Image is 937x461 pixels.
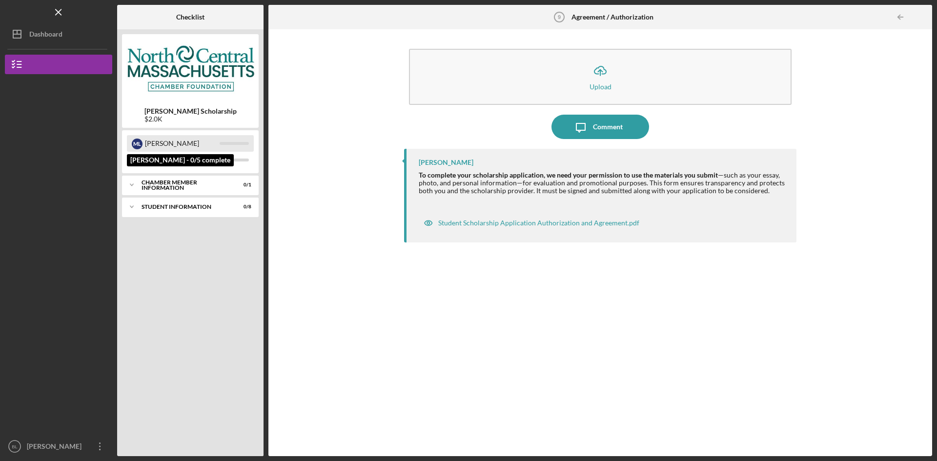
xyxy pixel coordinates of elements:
[142,204,227,210] div: Student Information
[144,107,237,115] b: [PERSON_NAME] Scholarship
[419,159,473,166] div: [PERSON_NAME]
[29,24,62,46] div: Dashboard
[132,155,143,166] div: B T
[12,444,18,449] text: BL
[5,437,112,456] button: BL[PERSON_NAME]
[551,115,649,139] button: Comment
[5,24,112,44] button: Dashboard
[234,204,251,210] div: 0 / 8
[409,49,792,105] button: Upload
[145,135,220,152] div: [PERSON_NAME]
[593,115,623,139] div: Comment
[590,83,611,90] div: Upload
[419,213,644,233] button: Student Scholarship Application Authorization and Agreement.pdf
[419,171,787,195] div: —such as your essay, photo, and personal information—for evaluation and promotional purposes. Thi...
[176,13,204,21] b: Checklist
[132,139,143,149] div: M L
[145,152,220,168] div: You
[571,13,653,21] b: Agreement / Authorization
[438,219,639,227] div: Student Scholarship Application Authorization and Agreement.pdf
[419,171,718,179] strong: To complete your scholarship application, we need your permission to use the materials you submit
[122,39,259,98] img: Product logo
[24,437,88,459] div: [PERSON_NAME]
[144,115,237,123] div: $2.0K
[558,14,561,20] tspan: 9
[234,182,251,188] div: 0 / 1
[142,180,227,191] div: Chamber Member Information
